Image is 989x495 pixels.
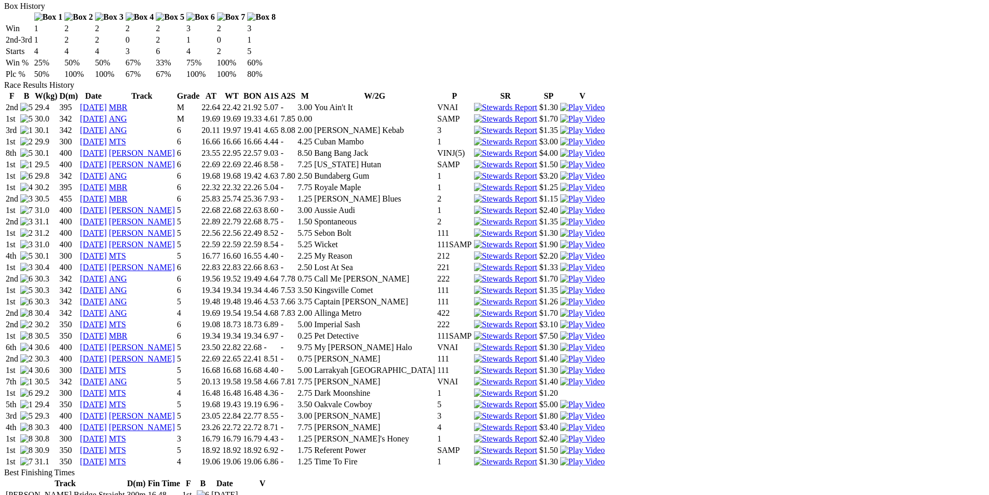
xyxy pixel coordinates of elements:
a: ANG [109,309,127,317]
td: 4.61 [263,114,279,124]
img: Play Video [560,354,605,364]
img: Stewards Report [474,434,537,444]
a: [DATE] [80,354,107,363]
a: View replay [560,354,605,363]
a: ANG [109,114,127,123]
img: Stewards Report [474,263,537,272]
img: Box 6 [186,12,215,22]
td: 4 [64,46,93,57]
td: 3.00 [297,102,313,113]
img: Stewards Report [474,320,537,329]
td: 7.85 [280,114,296,124]
img: 8 [20,309,33,318]
td: 2 [216,46,246,57]
td: 4.65 [263,125,279,136]
a: MBR [109,194,128,203]
img: Box 7 [217,12,246,22]
a: View replay [560,274,605,283]
td: 33% [155,58,185,68]
a: View replay [560,309,605,317]
img: Stewards Report [474,377,537,386]
img: Play Video [560,103,605,112]
a: [DATE] [80,331,107,340]
td: 29.4 [34,102,58,113]
a: [DATE] [80,171,107,180]
img: Play Video [560,423,605,432]
a: MBR [109,331,128,340]
img: Stewards Report [474,423,537,432]
td: 19.97 [222,125,241,136]
a: [DATE] [80,229,107,237]
td: Win % [5,58,33,68]
td: 0.00 [297,114,313,124]
a: [DATE] [80,183,107,192]
img: Stewards Report [474,251,537,261]
a: View replay [560,194,605,203]
img: 2 [20,320,33,329]
a: [DATE] [80,126,107,135]
a: View replay [560,114,605,123]
img: Play Video [560,137,605,146]
img: Stewards Report [474,457,537,466]
img: Play Video [560,286,605,295]
th: P [437,91,472,101]
img: 8 [20,423,33,432]
td: Starts [5,46,33,57]
img: Play Video [560,331,605,341]
img: Stewards Report [474,274,537,284]
img: 3 [20,194,33,204]
img: Play Video [560,309,605,318]
a: [DATE] [80,343,107,352]
img: Stewards Report [474,114,537,124]
img: Stewards Report [474,411,537,421]
td: 3 [125,46,155,57]
img: Play Video [560,457,605,466]
a: ANG [109,274,127,283]
td: 100% [64,69,93,79]
img: Box 4 [126,12,154,22]
img: 1 [20,126,33,135]
td: 50% [64,58,93,68]
td: 100% [94,69,124,79]
img: 4 [20,183,33,192]
a: [DATE] [80,446,107,454]
td: Win [5,23,33,34]
img: 7 [20,457,33,466]
a: View replay [560,320,605,329]
td: 50% [34,69,63,79]
th: A1S [263,91,279,101]
a: View replay [560,263,605,272]
a: MTS [109,320,126,329]
td: 100% [216,69,246,79]
td: 2nd [5,102,19,113]
img: 1 [20,160,33,169]
a: [PERSON_NAME] [109,354,175,363]
a: View replay [560,423,605,432]
td: 2 [125,23,155,34]
td: 30.0 [34,114,58,124]
td: 2nd-3rd [5,35,33,45]
img: 5 [20,114,33,124]
img: Box 2 [64,12,93,22]
a: [DATE] [80,457,107,466]
td: 67% [125,69,155,79]
a: [DATE] [80,411,107,420]
a: ANG [109,171,127,180]
td: 6 [155,46,185,57]
a: MTS [109,366,126,374]
img: Stewards Report [474,240,537,249]
a: View replay [560,286,605,295]
th: B [20,91,33,101]
td: Plc % [5,69,33,79]
td: 1st [5,114,19,124]
a: [DATE] [80,297,107,306]
td: 2.00 [297,125,313,136]
a: View replay [560,149,605,157]
img: Play Video [560,206,605,215]
img: Play Video [560,126,605,135]
td: 22.64 [201,102,221,113]
a: View replay [560,377,605,386]
th: SR [473,91,538,101]
img: Play Video [560,377,605,386]
td: 1 [34,35,63,45]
